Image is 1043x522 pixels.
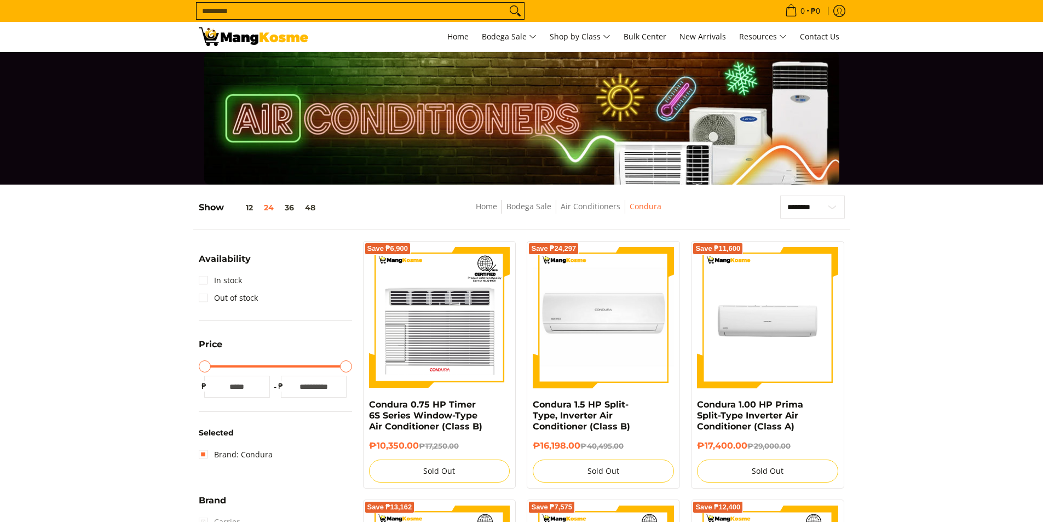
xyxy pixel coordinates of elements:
a: Out of stock [199,289,258,307]
a: New Arrivals [674,22,731,51]
summary: Open [199,496,226,513]
del: ₱17,250.00 [419,441,459,450]
span: Save ₱11,600 [695,245,740,252]
span: • [782,5,823,17]
nav: Main Menu [319,22,845,51]
span: Resources [739,30,787,44]
button: 12 [224,203,258,212]
button: 24 [258,203,279,212]
h6: Selected [199,428,352,438]
h6: ₱10,350.00 [369,440,510,451]
span: ₱0 [809,7,822,15]
del: ₱40,495.00 [580,441,624,450]
h6: ₱16,198.00 [533,440,674,451]
span: Condura [630,200,661,214]
img: Condura 0.75 HP Timer 6S Series Window-Type Air Conditioner (Class B) [369,247,510,388]
a: Bulk Center [618,22,672,51]
a: Bodega Sale [476,22,542,51]
a: Contact Us [794,22,845,51]
del: ₱29,000.00 [747,441,791,450]
a: In stock [199,272,242,289]
span: ₱ [275,381,286,392]
a: Condura 0.75 HP Timer 6S Series Window-Type Air Conditioner (Class B) [369,399,482,432]
span: ₱ [199,381,210,392]
a: Bodega Sale [506,201,551,211]
a: Home [476,201,497,211]
span: Brand [199,496,226,505]
a: Condura 1.00 HP Prima Split-Type Inverter Air Conditioner (Class A) [697,399,803,432]
a: Condura 1.5 HP Split-Type, Inverter Air Conditioner (Class B) [533,399,630,432]
span: Price [199,340,222,349]
a: Home [442,22,474,51]
span: Availability [199,255,251,263]
summary: Open [199,340,222,357]
img: Condura 1.00 HP Prima Split-Type Inverter Air Conditioner (Class A) [697,247,838,388]
span: 0 [799,7,806,15]
span: Shop by Class [550,30,610,44]
button: Sold Out [697,460,838,483]
button: Search [506,3,524,19]
button: 36 [279,203,299,212]
h5: Show [199,202,321,213]
span: Save ₱24,297 [531,245,576,252]
span: Home [447,31,469,42]
summary: Open [199,255,251,272]
span: Save ₱13,162 [367,504,412,510]
span: New Arrivals [679,31,726,42]
span: Save ₱12,400 [695,504,740,510]
span: Save ₱6,900 [367,245,408,252]
button: Sold Out [533,460,674,483]
span: Bulk Center [624,31,666,42]
span: Save ₱7,575 [531,504,572,510]
button: Sold Out [369,460,510,483]
nav: Breadcrumbs [399,200,739,225]
h6: ₱17,400.00 [697,440,838,451]
img: Bodega Sale Aircon l Mang Kosme: Home Appliances Warehouse Sale Condura | Page 2 [199,27,308,46]
a: Air Conditioners [561,201,620,211]
img: condura-split-type-inverter-air-conditioner-class-b-full-view-mang-kosme [533,247,674,388]
span: Contact Us [800,31,839,42]
a: Brand: Condura [199,446,273,463]
a: Resources [734,22,792,51]
a: Shop by Class [544,22,616,51]
button: 48 [299,203,321,212]
span: Bodega Sale [482,30,537,44]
